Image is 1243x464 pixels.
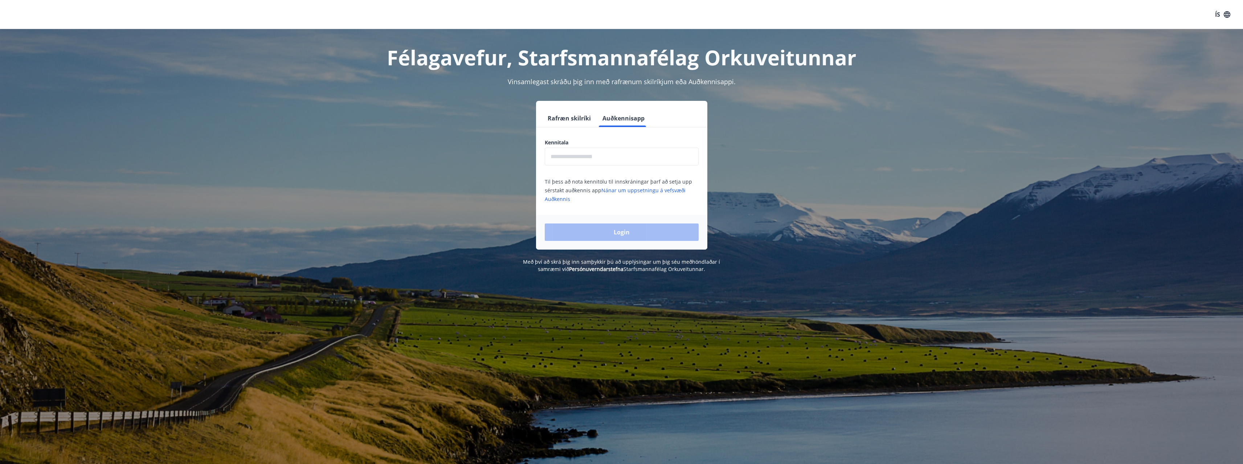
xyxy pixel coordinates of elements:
a: Nánar um uppsetningu á vefsvæði Auðkennis [545,187,686,202]
a: Persónuverndarstefna [569,266,623,272]
span: Með því að skrá þig inn samþykkir þú að upplýsingar um þig séu meðhöndlaðar í samræmi við Starfsm... [523,258,720,272]
span: Til þess að nota kennitölu til innskráningar þarf að setja upp sérstakt auðkennis app [545,178,692,202]
button: Auðkennisapp [600,110,647,127]
button: ÍS [1211,8,1234,21]
label: Kennitala [545,139,699,146]
button: Rafræn skilríki [545,110,594,127]
span: Vinsamlegast skráðu þig inn með rafrænum skilríkjum eða Auðkennisappi. [508,77,736,86]
h1: Félagavefur, Starfsmannafélag Orkuveitunnar [369,44,874,71]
